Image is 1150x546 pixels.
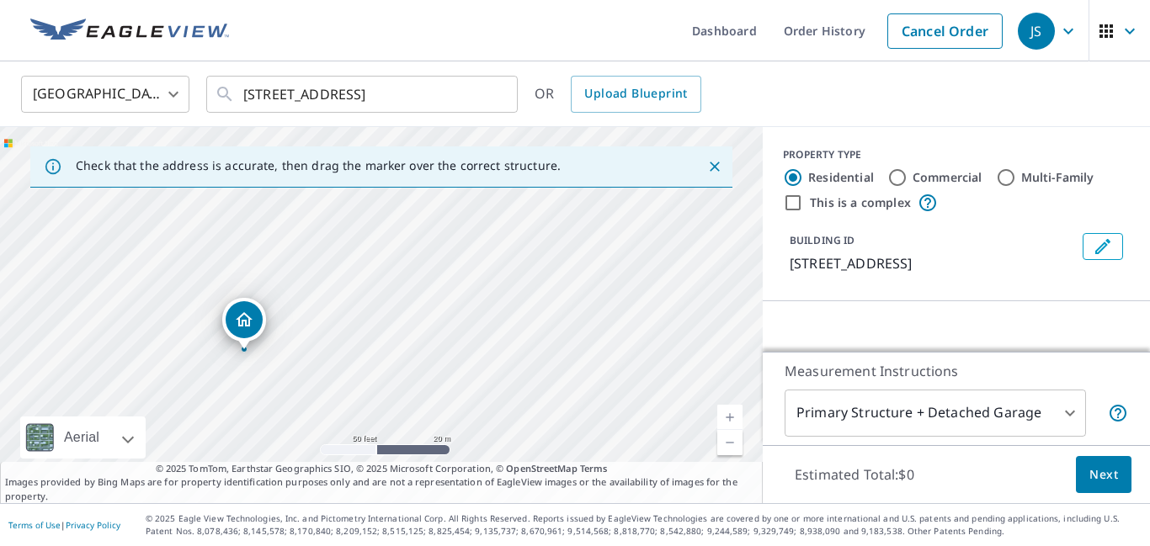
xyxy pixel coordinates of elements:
[59,416,104,459] div: Aerial
[20,416,146,459] div: Aerial
[1089,464,1118,485] span: Next
[704,156,726,178] button: Close
[785,390,1086,437] div: Primary Structure + Detached Garage
[785,361,1128,381] p: Measurement Instructions
[717,430,743,455] a: Current Level 19, Zoom Out
[76,158,561,173] p: Check that the address is accurate, then drag the marker over the correct structure.
[535,76,701,113] div: OR
[8,520,120,530] p: |
[781,456,928,493] p: Estimated Total: $0
[1076,456,1131,494] button: Next
[21,71,189,118] div: [GEOGRAPHIC_DATA]
[584,83,687,104] span: Upload Blueprint
[8,519,61,531] a: Terms of Use
[913,169,982,186] label: Commercial
[808,169,874,186] label: Residential
[810,194,911,211] label: This is a complex
[783,147,1130,162] div: PROPERTY TYPE
[1083,233,1123,260] button: Edit building 1
[156,462,608,476] span: © 2025 TomTom, Earthstar Geographics SIO, © 2025 Microsoft Corporation, ©
[506,462,577,474] a: OpenStreetMap
[66,519,120,531] a: Privacy Policy
[1108,403,1128,423] span: Your report will include the primary structure and a detached garage if one exists.
[146,512,1142,538] p: © 2025 Eagle View Technologies, Inc. and Pictometry International Corp. All Rights Reserved. Repo...
[222,298,266,350] div: Dropped pin, building 1, Residential property, 8509 N Division Rd Farmersburg, IN 47850
[30,19,229,44] img: EV Logo
[790,233,855,247] p: BUILDING ID
[717,405,743,430] a: Current Level 19, Zoom In
[1021,169,1094,186] label: Multi-Family
[580,462,608,474] a: Terms
[790,253,1076,273] p: [STREET_ADDRESS]
[1018,13,1055,50] div: JS
[243,71,483,118] input: Search by address or latitude-longitude
[571,76,700,113] a: Upload Blueprint
[887,13,1003,49] a: Cancel Order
